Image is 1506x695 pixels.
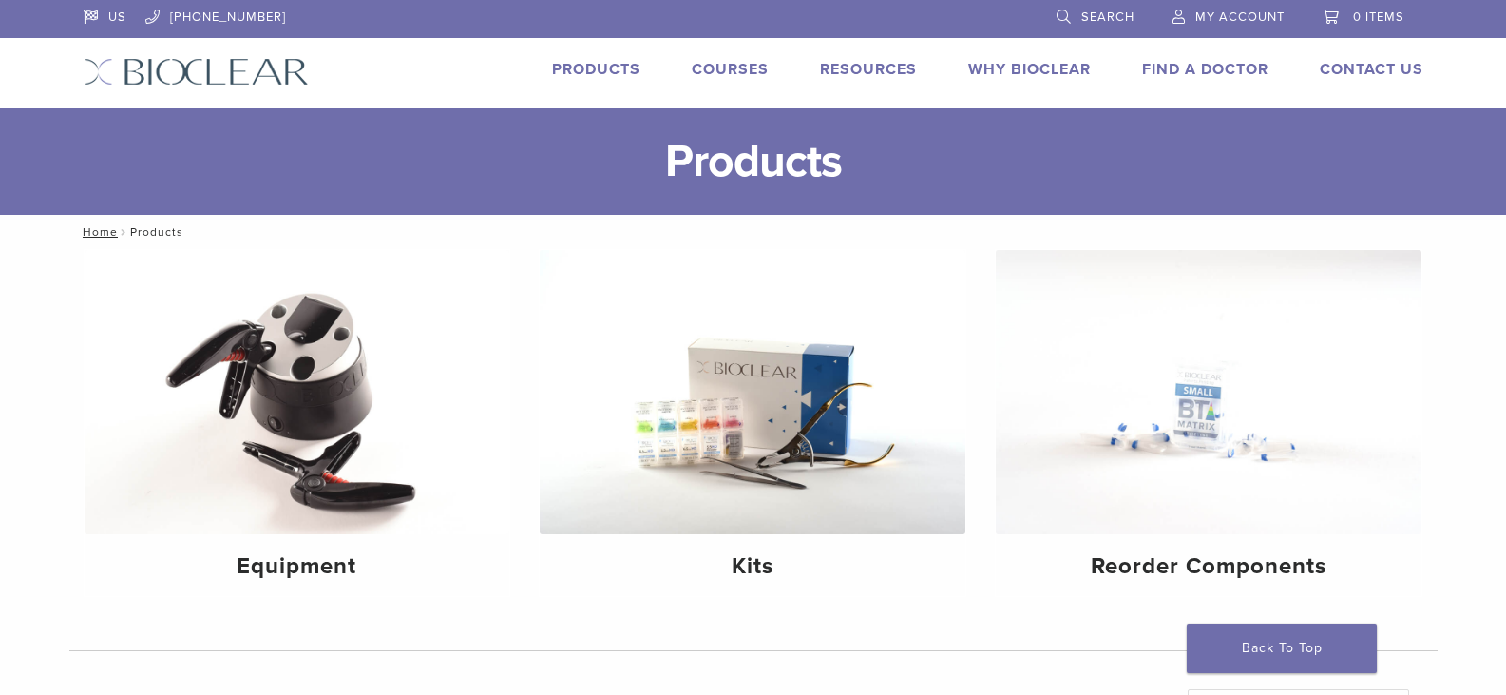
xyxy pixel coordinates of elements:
h4: Reorder Components [1011,550,1406,584]
img: Equipment [85,250,510,534]
img: Reorder Components [996,250,1421,534]
a: Products [552,60,640,79]
nav: Products [69,215,1438,249]
a: Home [77,225,118,239]
a: Courses [692,60,769,79]
h4: Kits [555,550,950,584]
span: Search [1081,10,1134,25]
span: / [118,227,130,237]
a: Contact Us [1320,60,1423,79]
span: My Account [1195,10,1285,25]
a: Reorder Components [996,250,1421,596]
a: Back To Top [1187,624,1377,673]
a: Why Bioclear [968,60,1091,79]
img: Bioclear [84,58,309,86]
a: Find A Doctor [1142,60,1268,79]
span: 0 items [1353,10,1404,25]
a: Resources [820,60,917,79]
a: Equipment [85,250,510,596]
img: Kits [540,250,965,534]
h4: Equipment [100,550,495,584]
a: Kits [540,250,965,596]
